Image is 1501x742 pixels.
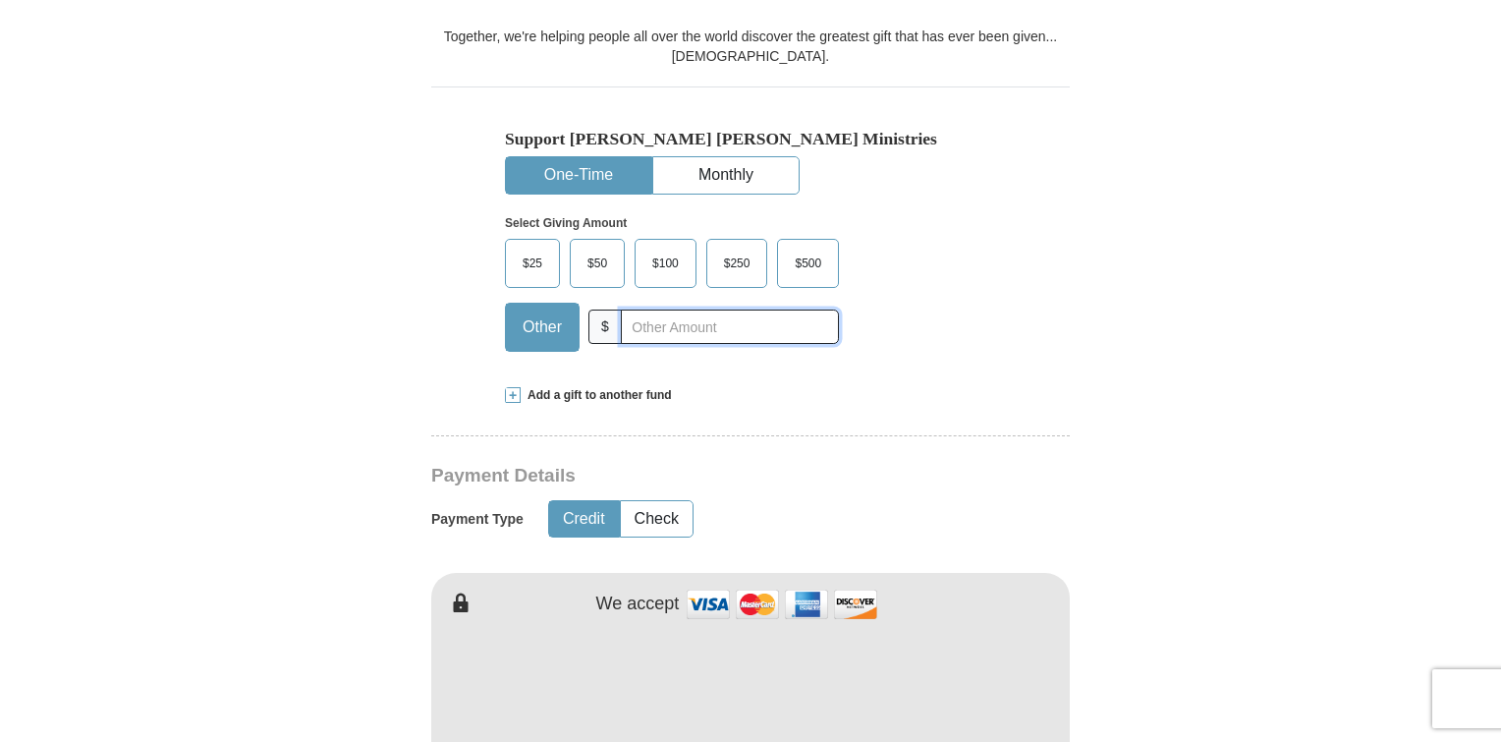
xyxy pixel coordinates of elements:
[431,511,524,528] h5: Payment Type
[588,310,622,344] span: $
[505,129,996,149] h5: Support [PERSON_NAME] [PERSON_NAME] Ministries
[506,157,651,194] button: One-Time
[549,501,619,538] button: Credit
[621,310,839,344] input: Other Amount
[431,465,932,487] h3: Payment Details
[621,501,693,538] button: Check
[642,249,689,278] span: $100
[684,583,880,625] img: credit cards accepted
[578,249,617,278] span: $50
[505,216,627,230] strong: Select Giving Amount
[513,313,572,342] span: Other
[785,249,831,278] span: $500
[596,594,680,615] h4: We accept
[513,249,552,278] span: $25
[714,249,760,278] span: $250
[653,157,799,194] button: Monthly
[521,387,672,404] span: Add a gift to another fund
[431,27,1070,66] div: Together, we're helping people all over the world discover the greatest gift that has ever been g...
